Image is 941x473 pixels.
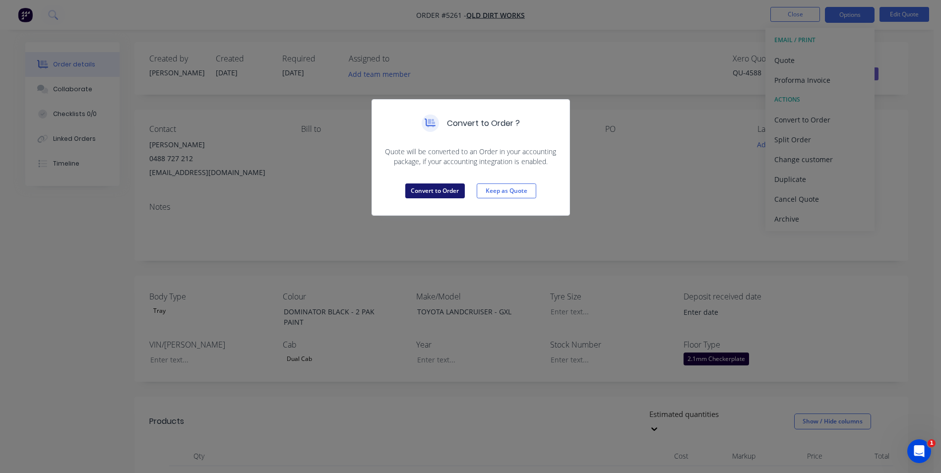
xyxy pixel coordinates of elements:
h5: Convert to Order ? [447,118,520,129]
button: Convert to Order [405,183,465,198]
span: Quote will be converted to an Order in your accounting package, if your accounting integration is... [384,147,558,167]
span: 1 [928,439,936,447]
iframe: Intercom live chat [907,439,931,463]
button: Keep as Quote [477,183,536,198]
